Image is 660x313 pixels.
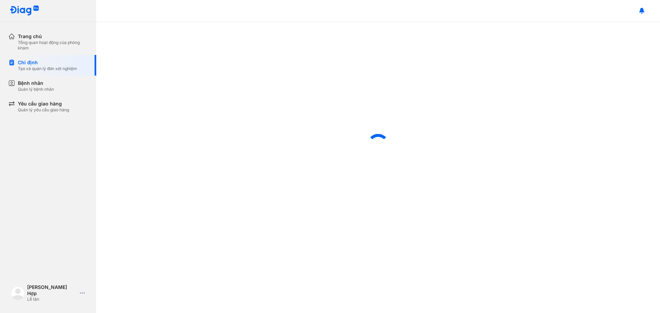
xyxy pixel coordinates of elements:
[18,66,77,71] div: Tạo và quản lý đơn xét nghiệm
[18,87,54,92] div: Quản lý bệnh nhân
[18,80,54,87] div: Bệnh nhân
[11,286,25,300] img: logo
[18,100,69,107] div: Yêu cầu giao hàng
[18,59,77,66] div: Chỉ định
[10,5,39,16] img: logo
[27,297,77,302] div: Lễ tân
[27,284,77,297] div: [PERSON_NAME] Hợp
[18,107,69,113] div: Quản lý yêu cầu giao hàng
[18,33,88,40] div: Trang chủ
[18,40,88,51] div: Tổng quan hoạt động của phòng khám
